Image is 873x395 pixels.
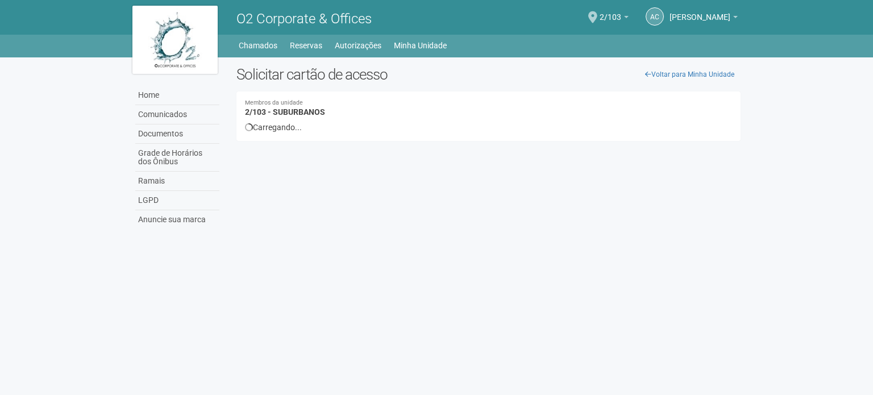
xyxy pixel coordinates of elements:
a: Home [135,86,219,105]
a: AC [646,7,664,26]
span: 2/103 [600,2,621,22]
span: O2 Corporate & Offices [236,11,372,27]
h2: Solicitar cartão de acesso [236,66,741,83]
a: [PERSON_NAME] [670,14,738,23]
a: Reservas [290,38,322,53]
a: Minha Unidade [394,38,447,53]
a: Autorizações [335,38,381,53]
div: Carregando... [245,122,732,132]
span: Anna Carolina Yorio Vianna [670,2,730,22]
small: Membros da unidade [245,100,732,106]
a: Anuncie sua marca [135,210,219,229]
a: LGPD [135,191,219,210]
a: Ramais [135,172,219,191]
a: Documentos [135,124,219,144]
a: Chamados [239,38,277,53]
a: 2/103 [600,14,629,23]
a: Grade de Horários dos Ônibus [135,144,219,172]
a: Comunicados [135,105,219,124]
img: logo.jpg [132,6,218,74]
a: Voltar para Minha Unidade [639,66,741,83]
h4: 2/103 - SUBURBANOS [245,100,732,117]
